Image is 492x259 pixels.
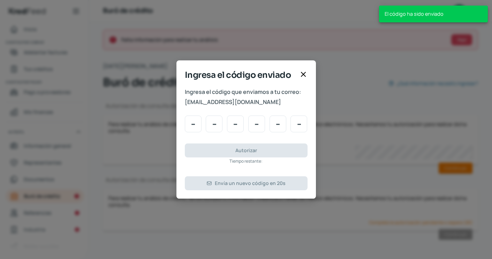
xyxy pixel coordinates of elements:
[206,116,222,132] input: Code input
[290,116,307,132] input: Code input
[229,157,263,165] span: Tiempo restante:
[185,69,296,81] span: Ingresa el código enviado
[185,116,202,132] input: Code input
[185,97,308,107] span: [EMAIL_ADDRESS][DOMAIN_NAME]
[235,148,257,153] span: Autorizar
[185,176,308,190] button: Envía un nuevo código en 20s
[270,116,286,132] input: Code input
[215,181,286,186] span: Envía un nuevo código en 20s
[185,87,308,97] span: Ingresa el código que enviamos a tu correo:
[379,6,488,22] div: El código ha sido enviado
[185,143,308,157] button: Autorizar
[248,116,265,132] input: Code input
[227,116,244,132] input: Code input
